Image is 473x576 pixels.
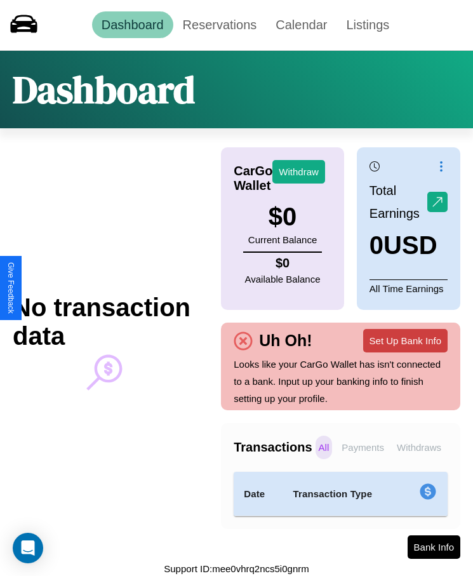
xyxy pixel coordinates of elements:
[234,472,448,516] table: simple table
[338,436,387,459] p: Payments
[234,440,312,455] h4: Transactions
[370,279,448,297] p: All Time Earnings
[173,11,267,38] a: Reservations
[92,11,173,38] a: Dashboard
[244,486,272,502] h4: Date
[248,231,317,248] p: Current Balance
[13,533,43,563] div: Open Intercom Messenger
[363,329,448,352] button: Set Up Bank Info
[253,332,318,350] h4: Uh Oh!
[408,535,460,559] button: Bank Info
[336,11,399,38] a: Listings
[245,271,321,288] p: Available Balance
[316,436,333,459] p: All
[234,356,448,407] p: Looks like your CarGo Wallet has isn't connected to a bank. Input up your banking info to finish ...
[293,486,391,502] h4: Transaction Type
[6,262,15,314] div: Give Feedback
[370,179,427,225] p: Total Earnings
[234,164,272,193] h4: CarGo Wallet
[370,231,448,260] h3: 0 USD
[13,293,196,351] h2: No transaction data
[394,436,444,459] p: Withdraws
[266,11,336,38] a: Calendar
[13,64,195,116] h1: Dashboard
[272,160,325,184] button: Withdraw
[245,256,321,271] h4: $ 0
[248,203,317,231] h3: $ 0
